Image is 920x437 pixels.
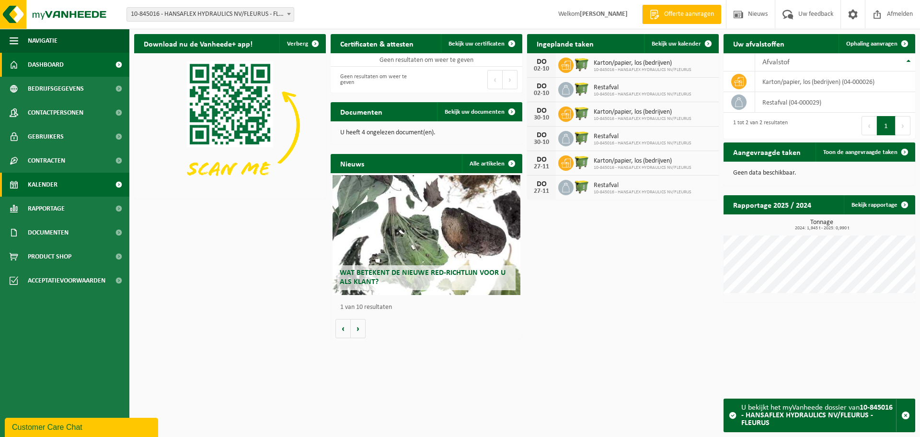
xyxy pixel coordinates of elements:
[823,149,897,155] span: Toon de aangevraagde taken
[5,416,160,437] iframe: chat widget
[594,182,691,189] span: Restafval
[279,34,325,53] button: Verberg
[896,116,910,135] button: Next
[652,41,701,47] span: Bekijk uw kalender
[594,67,691,73] span: 10-845016 - HANSAFLEX HYDRAULICS NV/FLEURUS
[445,109,505,115] span: Bekijk uw documenten
[441,34,521,53] a: Bekijk uw certificaten
[574,105,590,121] img: WB-1100-HPE-GN-51
[728,226,915,231] span: 2024: 1,945 t - 2025: 0,990 t
[335,69,422,90] div: Geen resultaten om weer te geven
[594,108,691,116] span: Karton/papier, los (bedrijven)
[594,84,691,92] span: Restafval
[333,175,520,295] a: Wat betekent de nieuwe RED-richtlijn voor u als klant?
[574,178,590,195] img: WB-1100-HPE-GN-51
[28,125,64,149] span: Gebruikers
[351,319,366,338] button: Volgende
[594,92,691,97] span: 10-845016 - HANSAFLEX HYDRAULICS NV/FLEURUS
[844,195,914,214] a: Bekijk rapportage
[532,83,551,90] div: DO
[728,115,788,136] div: 1 tot 2 van 2 resultaten
[532,58,551,66] div: DO
[28,77,84,101] span: Bedrijfsgegevens
[462,154,521,173] a: Alle artikelen
[594,157,691,165] span: Karton/papier, los (bedrijven)
[755,92,915,113] td: restafval (04-000029)
[527,34,603,53] h2: Ingeplande taken
[574,130,590,146] img: WB-1100-HPE-GN-51
[331,102,392,121] h2: Documenten
[134,34,262,53] h2: Download nu de Vanheede+ app!
[574,81,590,97] img: WB-1100-HPE-GN-51
[437,102,521,121] a: Bekijk uw documenten
[580,11,628,18] strong: [PERSON_NAME]
[28,29,57,53] span: Navigatie
[532,66,551,72] div: 02-10
[331,53,522,67] td: Geen resultaten om weer te geven
[532,164,551,170] div: 27-11
[642,5,721,24] a: Offerte aanvragen
[28,197,65,221] span: Rapportage
[574,56,590,72] img: WB-1100-HPE-GN-51
[733,170,906,177] p: Geen data beschikbaar.
[532,115,551,121] div: 30-10
[532,188,551,195] div: 27-11
[28,53,64,77] span: Dashboard
[816,142,914,162] a: Toon de aangevraagde taken
[594,59,691,67] span: Karton/papier, los (bedrijven)
[728,219,915,231] h3: Tonnage
[741,399,896,432] div: U bekijkt het myVanheede dossier van
[331,154,374,173] h2: Nieuws
[287,41,308,47] span: Verberg
[28,221,69,245] span: Documenten
[340,304,517,311] p: 1 van 10 resultaten
[28,245,71,269] span: Product Shop
[594,189,691,195] span: 10-845016 - HANSAFLEX HYDRAULICS NV/FLEURUS
[335,319,351,338] button: Vorige
[134,53,326,197] img: Download de VHEPlus App
[28,101,83,125] span: Contactpersonen
[28,173,57,197] span: Kalender
[846,41,897,47] span: Ophaling aanvragen
[762,59,790,66] span: Afvalstof
[532,107,551,115] div: DO
[503,70,517,89] button: Next
[574,154,590,170] img: WB-1100-HPE-GN-51
[724,195,821,214] h2: Rapportage 2025 / 2024
[28,149,65,173] span: Contracten
[839,34,914,53] a: Ophaling aanvragen
[862,116,877,135] button: Previous
[126,7,294,22] span: 10-845016 - HANSAFLEX HYDRAULICS NV/FLEURUS - FLEURUS
[532,131,551,139] div: DO
[594,141,691,146] span: 10-845016 - HANSAFLEX HYDRAULICS NV/FLEURUS
[755,71,915,92] td: karton/papier, los (bedrijven) (04-000026)
[340,130,513,136] p: U heeft 4 ongelezen document(en).
[594,165,691,171] span: 10-845016 - HANSAFLEX HYDRAULICS NV/FLEURUS
[644,34,718,53] a: Bekijk uw kalender
[594,116,691,122] span: 10-845016 - HANSAFLEX HYDRAULICS NV/FLEURUS
[741,404,893,427] strong: 10-845016 - HANSAFLEX HYDRAULICS NV/FLEURUS - FLEURUS
[331,34,423,53] h2: Certificaten & attesten
[532,90,551,97] div: 02-10
[532,156,551,164] div: DO
[724,142,810,161] h2: Aangevraagde taken
[340,269,506,286] span: Wat betekent de nieuwe RED-richtlijn voor u als klant?
[724,34,794,53] h2: Uw afvalstoffen
[662,10,716,19] span: Offerte aanvragen
[532,139,551,146] div: 30-10
[127,8,294,21] span: 10-845016 - HANSAFLEX HYDRAULICS NV/FLEURUS - FLEURUS
[448,41,505,47] span: Bekijk uw certificaten
[487,70,503,89] button: Previous
[877,116,896,135] button: 1
[28,269,105,293] span: Acceptatievoorwaarden
[594,133,691,141] span: Restafval
[532,180,551,188] div: DO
